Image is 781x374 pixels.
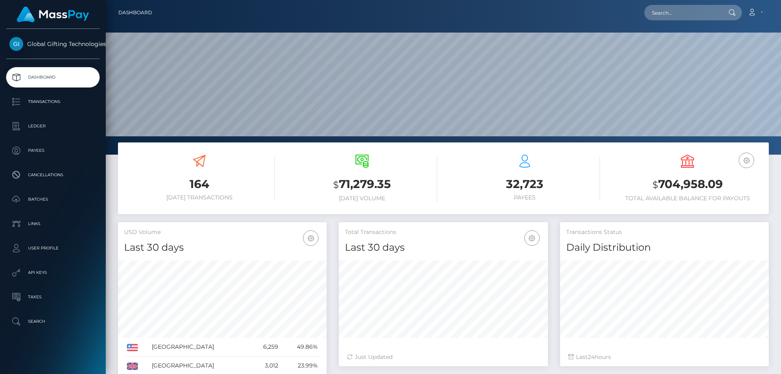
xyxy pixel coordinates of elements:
a: Transactions [6,92,100,112]
p: User Profile [9,242,96,254]
h4: Last 30 days [124,241,321,255]
a: User Profile [6,238,100,258]
div: Just Updated [347,353,539,361]
img: US.png [127,344,138,351]
img: MassPay Logo [17,7,89,22]
a: Ledger [6,116,100,136]
h3: 32,723 [449,176,600,192]
span: 24 [588,353,595,361]
p: Payees [9,144,96,157]
p: Taxes [9,291,96,303]
h6: [DATE] Volume [287,195,437,202]
h4: Daily Distribution [566,241,763,255]
h6: Total Available Balance for Payouts [612,195,763,202]
p: Dashboard [9,71,96,83]
h3: 71,279.35 [287,176,437,193]
h4: Last 30 days [345,241,541,255]
a: Dashboard [6,67,100,87]
p: Search [9,315,96,328]
a: Taxes [6,287,100,307]
p: Batches [9,193,96,206]
small: $ [333,179,339,190]
a: API Keys [6,262,100,283]
p: Links [9,218,96,230]
input: Search... [644,5,721,20]
img: Global Gifting Technologies Inc [9,37,23,51]
h6: [DATE] Transactions [124,194,275,201]
td: [GEOGRAPHIC_DATA] [149,338,250,357]
a: Dashboard [118,4,152,21]
h3: 164 [124,176,275,192]
p: Transactions [9,96,96,108]
h3: 704,958.09 [612,176,763,193]
td: 49.86% [281,338,321,357]
h5: Total Transactions [345,228,541,236]
td: 6,259 [250,338,281,357]
h6: Payees [449,194,600,201]
h5: USD Volume [124,228,321,236]
p: API Keys [9,267,96,279]
small: $ [652,179,658,190]
a: Search [6,311,100,332]
span: Global Gifting Technologies Inc [6,40,100,48]
a: Payees [6,140,100,161]
img: GB.png [127,363,138,370]
h5: Transactions Status [566,228,763,236]
a: Links [6,214,100,234]
a: Batches [6,189,100,210]
p: Cancellations [9,169,96,181]
a: Cancellations [6,165,100,185]
div: Last hours [568,353,761,361]
p: Ledger [9,120,96,132]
